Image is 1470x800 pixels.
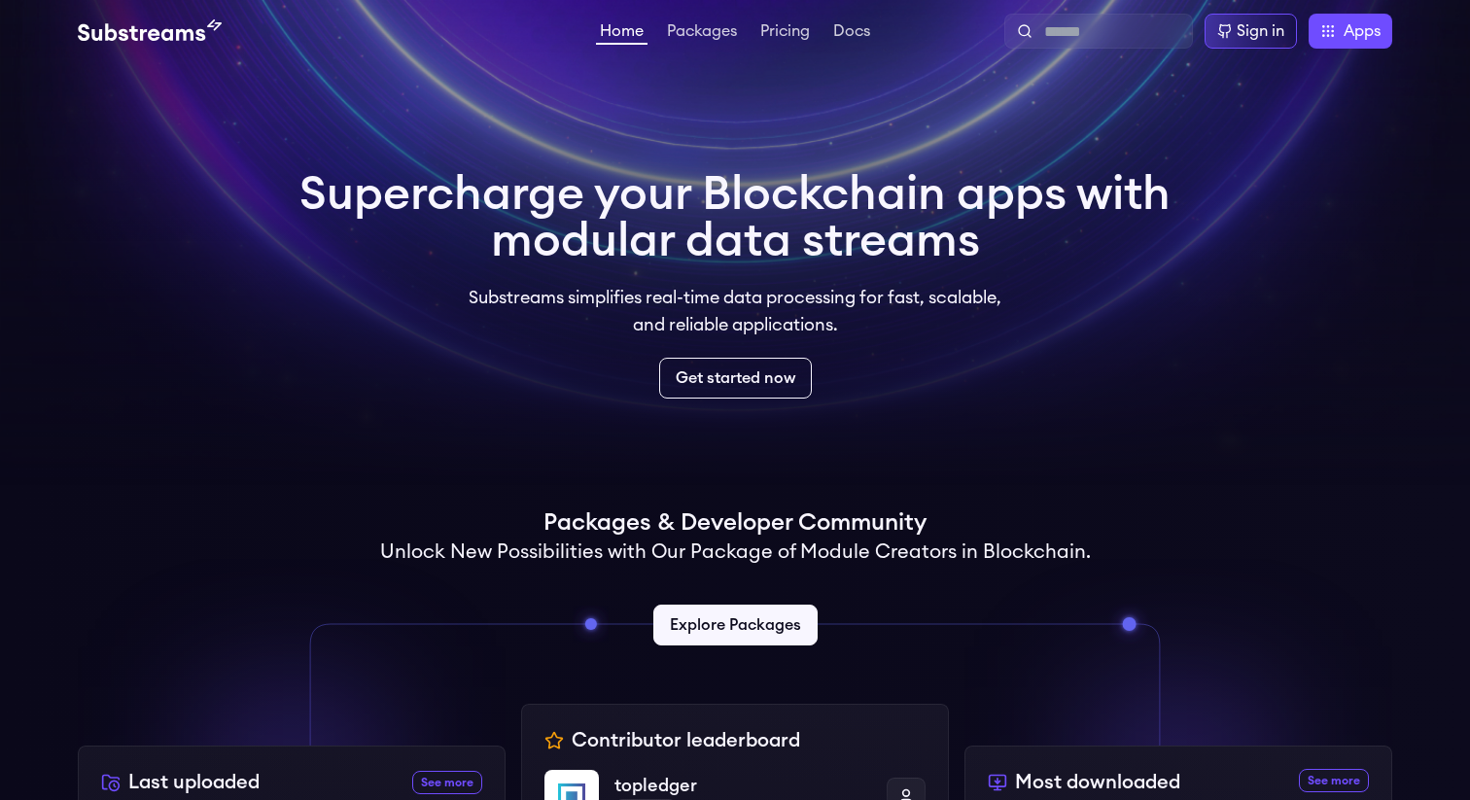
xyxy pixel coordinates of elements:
[455,284,1015,338] p: Substreams simplifies real-time data processing for fast, scalable, and reliable applications.
[1299,769,1369,792] a: See more most downloaded packages
[1205,14,1297,49] a: Sign in
[756,23,814,43] a: Pricing
[1237,19,1284,43] div: Sign in
[412,771,482,794] a: See more recently uploaded packages
[596,23,647,45] a: Home
[659,358,812,399] a: Get started now
[663,23,741,43] a: Packages
[543,507,927,539] h1: Packages & Developer Community
[614,772,871,799] p: topledger
[380,539,1091,566] h2: Unlock New Possibilities with Our Package of Module Creators in Blockchain.
[78,19,222,43] img: Substream's logo
[829,23,874,43] a: Docs
[653,605,818,645] a: Explore Packages
[1344,19,1381,43] span: Apps
[299,171,1171,264] h1: Supercharge your Blockchain apps with modular data streams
